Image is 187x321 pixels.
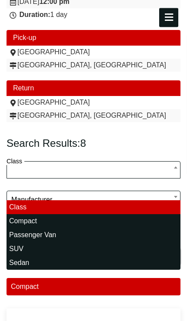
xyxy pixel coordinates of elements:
[7,30,180,46] div: Pick-up
[7,80,180,96] div: Return
[7,214,180,228] li: Compact
[9,61,178,69] div: [GEOGRAPHIC_DATA], [GEOGRAPHIC_DATA]
[7,242,180,256] li: SUV
[7,256,180,270] li: Sedan
[9,10,178,19] div: 1 day
[7,228,180,242] li: Passenger Van
[7,158,24,165] label: Class
[80,137,86,149] span: 8
[9,48,178,56] div: [GEOGRAPHIC_DATA]
[19,11,50,18] strong: Duration:
[9,98,178,107] div: [GEOGRAPHIC_DATA]
[7,137,86,150] h3: Search Results:
[7,278,180,295] div: Compact
[7,200,180,214] li: Class
[9,111,178,120] div: [GEOGRAPHIC_DATA], [GEOGRAPHIC_DATA]
[7,161,180,179] span: Class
